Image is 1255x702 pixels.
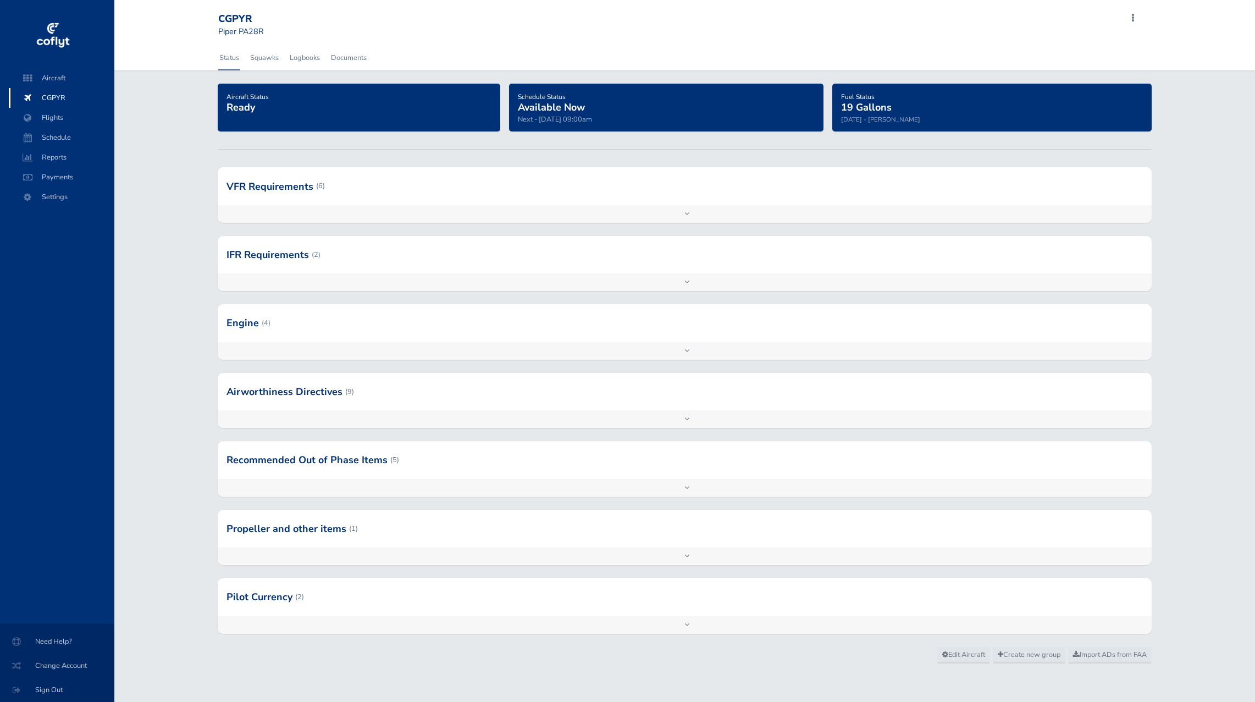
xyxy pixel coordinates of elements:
[20,88,103,108] span: CGPYR
[330,46,368,70] a: Documents
[20,128,103,147] span: Schedule
[518,114,592,124] span: Next - [DATE] 09:00am
[518,101,585,114] span: Available Now
[289,46,321,70] a: Logbooks
[35,19,71,52] img: coflyt logo
[13,656,101,676] span: Change Account
[518,92,566,101] span: Schedule Status
[841,101,892,114] span: 19 Gallons
[226,101,255,114] span: Ready
[518,89,585,114] a: Schedule StatusAvailable Now
[226,92,269,101] span: Aircraft Status
[1068,647,1152,663] a: Import ADs from FAA
[20,108,103,128] span: Flights
[218,13,297,25] div: CGPYR
[937,647,990,663] a: Edit Aircraft
[993,647,1065,663] a: Create new group
[998,650,1060,660] span: Create new group
[13,680,101,700] span: Sign Out
[942,650,985,660] span: Edit Aircraft
[20,167,103,187] span: Payments
[841,115,920,124] small: [DATE] - [PERSON_NAME]
[841,92,875,101] span: Fuel Status
[218,46,240,70] a: Status
[20,187,103,207] span: Settings
[20,147,103,167] span: Reports
[1073,650,1147,660] span: Import ADs from FAA
[249,46,280,70] a: Squawks
[218,26,264,37] small: Piper PA28R
[20,68,103,88] span: Aircraft
[13,632,101,651] span: Need Help?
